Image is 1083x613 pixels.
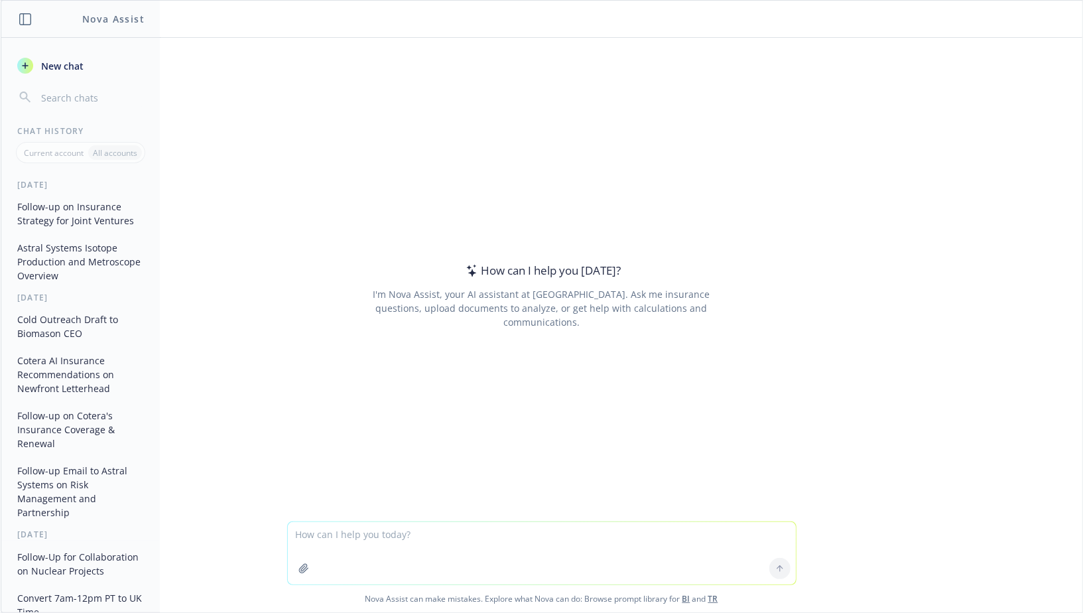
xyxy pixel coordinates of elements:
button: Follow-up on Cotera's Insurance Coverage & Renewal [12,405,149,454]
div: [DATE] [1,292,160,303]
p: Current account [24,147,84,159]
button: Cold Outreach Draft to Biomason CEO [12,308,149,344]
span: Nova Assist can make mistakes. Explore what Nova can do: Browse prompt library for and [6,585,1077,612]
span: New chat [38,59,84,73]
button: Follow-up Email to Astral Systems on Risk Management and Partnership [12,460,149,523]
h1: Nova Assist [82,12,145,26]
button: Follow-up on Insurance Strategy for Joint Ventures [12,196,149,232]
button: Follow-Up for Collaboration on Nuclear Projects [12,546,149,582]
div: [DATE] [1,179,160,190]
div: How can I help you [DATE]? [462,262,621,279]
a: TR [708,593,718,604]
input: Search chats [38,88,144,107]
div: I'm Nova Assist, your AI assistant at [GEOGRAPHIC_DATA]. Ask me insurance questions, upload docum... [355,287,728,329]
button: New chat [12,54,149,78]
button: Astral Systems Isotope Production and Metroscope Overview [12,237,149,287]
p: All accounts [93,147,137,159]
div: [DATE] [1,529,160,540]
div: Chat History [1,125,160,137]
button: Cotera AI Insurance Recommendations on Newfront Letterhead [12,350,149,399]
a: BI [682,593,690,604]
